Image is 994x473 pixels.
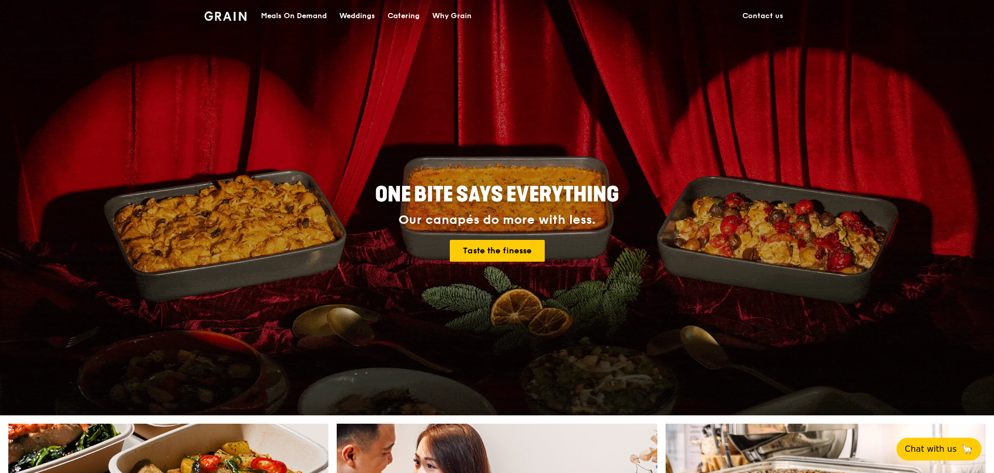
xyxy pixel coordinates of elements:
[736,1,790,32] a: Contact us
[961,443,973,455] span: 🦙
[905,443,957,455] span: Chat with us
[426,1,478,32] a: Why Grain
[339,1,375,32] div: Weddings
[333,1,381,32] a: Weddings
[432,1,472,32] div: Why Grain
[204,11,246,21] img: Grain
[896,438,982,461] button: Chat with us🦙
[381,1,426,32] a: Catering
[388,1,420,32] div: Catering
[310,213,684,227] div: Our canapés do more with less.
[450,240,545,262] a: Taste the finesse
[261,1,327,32] div: Meals On Demand
[375,182,619,207] span: ONE BITE SAYS EVERYTHING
